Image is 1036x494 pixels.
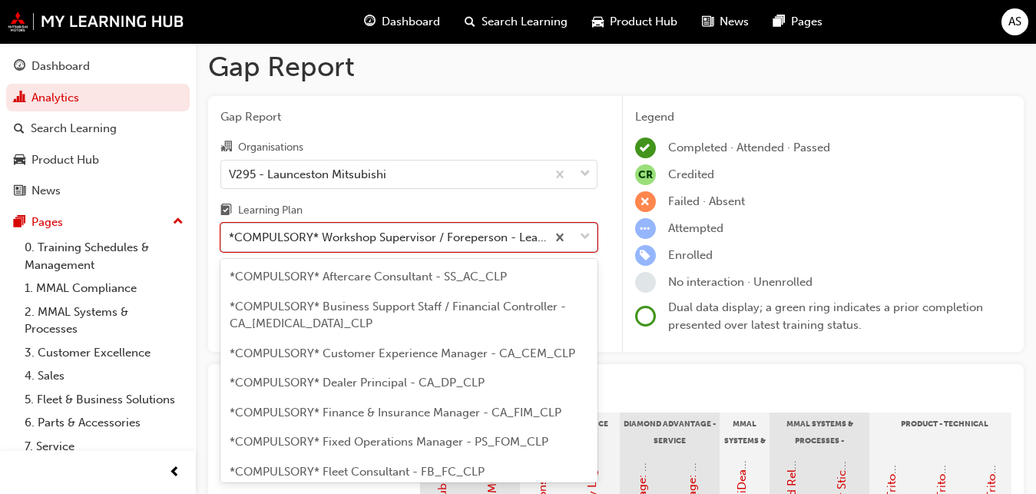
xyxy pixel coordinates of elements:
a: 6. Parts & Accessories [18,411,190,435]
span: learningRecordVerb_ATTEMPT-icon [635,218,656,239]
span: up-icon [173,212,184,232]
a: News [6,177,190,205]
div: News [31,182,61,200]
a: Dashboard [6,52,190,81]
a: 3. Customer Excellence [18,341,190,365]
span: Completed · Attended · Passed [668,141,830,154]
a: Analytics [6,84,190,112]
span: *COMPULSORY* Fleet Consultant - FB_FC_CLP [230,465,485,479]
button: DashboardAnalyticsSearch LearningProduct HubNews [6,49,190,208]
span: down-icon [580,227,591,247]
span: learningRecordVerb_ENROLL-icon [635,245,656,266]
a: 1. MMAL Compliance [18,277,190,300]
span: Pages [791,13,823,31]
span: learningRecordVerb_NONE-icon [635,272,656,293]
span: *COMPULSORY* Aftercare Consultant - SS_AC_CLP [230,270,507,283]
div: Diamond Advantage - Service [620,413,720,451]
span: news-icon [702,12,713,31]
span: down-icon [580,164,591,184]
span: pages-icon [773,12,785,31]
div: Legend [635,108,1011,126]
span: Search Learning [482,13,568,31]
h1: Gap Report [208,50,1024,84]
span: *COMPULSORY* Dealer Principal - CA_DP_CLP [230,376,485,390]
a: 0. Training Schedules & Management [18,236,190,277]
button: Pages [6,208,190,237]
span: *COMPULSORY* Finance & Insurance Manager - CA_FIM_CLP [230,406,561,419]
div: Search Learning [31,120,117,138]
a: 2. MMAL Systems & Processes [18,300,190,341]
span: AS [1008,13,1021,31]
img: mmal [8,12,184,31]
div: MMAL Systems & Processes - Technical [770,413,869,451]
button: AS [1001,8,1028,35]
span: *COMPULSORY* Fixed Operations Manager - PS_FOM_CLP [230,435,548,449]
a: guage-iconDashboard [352,6,452,38]
span: Dual data display; a green ring indicates a prior completion presented over latest training status. [668,300,983,332]
div: Dashboard [31,58,90,75]
a: 7. Service [18,435,190,459]
div: V295 - Launceston Mitsubishi [229,165,386,183]
span: organisation-icon [220,141,232,154]
span: Failed · Absent [668,194,745,208]
span: Credited [668,167,714,181]
span: prev-icon [169,463,180,482]
span: chart-icon [14,91,25,105]
span: search-icon [465,12,475,31]
span: News [720,13,749,31]
span: Attempted [668,221,723,235]
span: Product Hub [610,13,677,31]
div: Pages [31,214,63,231]
div: Product - Technical [869,413,1019,451]
span: *COMPULSORY* Customer Experience Manager - CA_CEM_CLP [230,346,575,360]
span: *COMPULSORY* Business Support Staff / Financial Controller - CA_[MEDICAL_DATA]_CLP [230,300,566,331]
a: 4. Sales [18,364,190,388]
a: pages-iconPages [761,6,835,38]
span: learningRecordVerb_FAIL-icon [635,191,656,212]
span: car-icon [592,12,604,31]
div: Organisations [238,140,303,155]
span: news-icon [14,184,25,198]
a: car-iconProduct Hub [580,6,690,38]
span: learningplan-icon [220,204,232,218]
div: Learning Plan [238,203,303,218]
div: MMAL Systems & Processes - General [720,413,770,451]
span: No interaction · Unenrolled [668,275,813,289]
span: search-icon [14,122,25,136]
span: Dashboard [382,13,440,31]
a: news-iconNews [690,6,761,38]
span: guage-icon [14,60,25,74]
span: Enrolled [668,248,713,262]
span: Gap Report [220,108,597,126]
a: 5. Fleet & Business Solutions [18,388,190,412]
span: car-icon [14,154,25,167]
span: null-icon [635,164,656,185]
a: Product Hub [6,146,190,174]
div: Product Hub [31,151,99,169]
span: guage-icon [364,12,376,31]
span: learningRecordVerb_COMPLETE-icon [635,138,656,158]
span: pages-icon [14,216,25,230]
a: Search Learning [6,114,190,143]
div: *COMPULSORY* Workshop Supervisor / Foreperson - Learning Plan 1 - TC_WSF_CLP [229,229,548,247]
a: search-iconSearch Learning [452,6,580,38]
